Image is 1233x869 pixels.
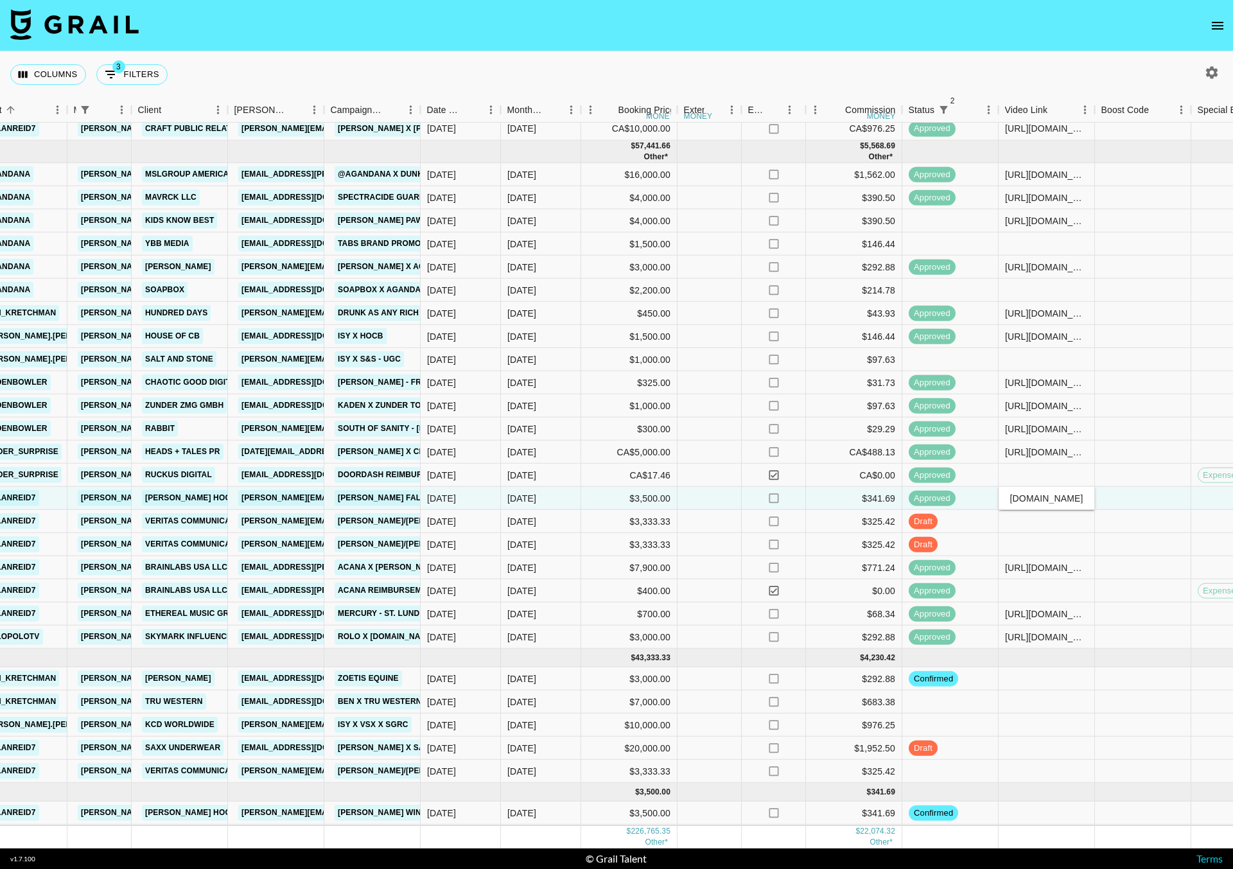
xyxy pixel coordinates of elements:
[544,101,562,119] button: Sort
[482,100,501,119] button: Menu
[952,101,970,119] button: Sort
[427,376,456,389] div: 7/29/2025
[909,330,956,342] span: approved
[67,98,132,123] div: Manager
[335,671,402,687] a: Zoetis Equine
[324,98,421,123] div: Campaign (Type)
[78,583,287,599] a: [PERSON_NAME][EMAIL_ADDRESS][DOMAIN_NAME]
[722,100,742,119] button: Menu
[142,121,254,137] a: Craft Public Relations
[142,606,268,622] a: Ethereal Music Group Ltd.
[335,444,457,460] a: [PERSON_NAME] x Classico
[142,467,215,483] a: Ruckus Digital
[704,101,722,119] button: Sort
[427,168,456,181] div: 5/7/2025
[909,399,956,412] span: approved
[1095,98,1191,123] div: Boost Code
[78,351,287,367] a: [PERSON_NAME][EMAIL_ADDRESS][DOMAIN_NAME]
[78,694,287,710] a: [PERSON_NAME][EMAIL_ADDRESS][DOMAIN_NAME]
[142,282,188,298] a: Soapbox
[581,118,678,141] div: CA$10,000.00
[427,399,456,412] div: 7/15/2025
[383,101,401,119] button: Sort
[427,469,456,482] div: 8/12/2025
[909,168,956,180] span: approved
[909,376,956,389] span: approved
[142,536,258,552] a: Veritas Communications
[507,238,536,250] div: Aug '25
[806,100,825,119] button: Menu
[78,671,287,687] a: [PERSON_NAME][EMAIL_ADDRESS][DOMAIN_NAME]
[142,259,214,275] a: [PERSON_NAME]
[581,371,678,394] div: $325.00
[806,186,902,209] div: $390.50
[78,467,287,483] a: [PERSON_NAME][EMAIL_ADDRESS][DOMAIN_NAME]
[2,101,20,119] button: Sort
[142,694,206,710] a: Tru Western
[335,236,424,252] a: Tabs Brand Promo
[979,100,999,119] button: Menu
[238,490,579,506] a: [PERSON_NAME][EMAIL_ADDRESS][PERSON_NAME][PERSON_NAME][DOMAIN_NAME]
[806,371,902,394] div: $31.73
[10,9,139,40] img: Grail Talent
[142,740,223,756] a: SAXX Underwear
[427,492,456,505] div: 2/18/2025
[142,805,267,821] a: [PERSON_NAME] Hockey LLC
[1005,446,1088,459] div: https://www.tiktok.com/@linder_surprise/video/7536304371043175685?is_from_webapp=1&web_id=7492932...
[581,487,678,510] div: $3,500.00
[161,101,179,119] button: Sort
[999,98,1095,123] div: Video Link
[1005,168,1088,181] div: https://www.youtube.com/shorts/MttBaCCUqJI
[335,694,425,710] a: Ben x Tru Western
[335,121,482,137] a: [PERSON_NAME] x [PERSON_NAME]
[76,101,94,119] div: 1 active filter
[684,112,713,120] div: money
[864,141,895,152] div: 5,568.69
[581,186,678,209] div: $4,000.00
[78,166,287,182] a: [PERSON_NAME][EMAIL_ADDRESS][DOMAIN_NAME]
[902,98,999,123] div: Status
[78,398,287,414] a: [PERSON_NAME][EMAIL_ADDRESS][DOMAIN_NAME]
[806,118,902,141] div: CA$976.25
[806,487,902,510] div: $341.69
[1005,122,1088,135] div: https://www.instagram.com/reel/DMYIuT2udwy/?igsh=YjRlNjMyemJ6cHR5
[287,101,305,119] button: Sort
[142,490,267,506] a: [PERSON_NAME] Hockey LLC
[10,64,86,85] button: Select columns
[228,98,324,123] div: Booker
[618,98,675,123] div: Booking Price
[581,209,678,233] div: $4,000.00
[1101,98,1150,123] div: Boost Code
[401,100,421,119] button: Menu
[238,328,382,344] a: [EMAIL_ADDRESS][DOMAIN_NAME]
[335,282,435,298] a: Soapbox x AGandAna
[238,513,448,529] a: [PERSON_NAME][EMAIL_ADDRESS][DOMAIN_NAME]
[78,490,287,506] a: [PERSON_NAME][EMAIL_ADDRESS][DOMAIN_NAME]
[507,469,536,482] div: Aug '25
[76,101,94,119] button: Show filters
[1005,330,1088,343] div: https://www.tiktok.com/@isabella.lauren/video/7535869136585461006?_t=ZT-8ygMSSEfc1W&_r=1
[427,307,456,320] div: 7/30/2025
[335,189,561,206] a: Spectracide Guard Your Good Times x AGandAna
[238,629,382,645] a: [EMAIL_ADDRESS][DOMAIN_NAME]
[1005,376,1088,389] div: https://www.tiktok.com/@kadenbowler/video/7533391632054373687?_t=ZT-8yV0nDOzpPb&_r=1
[238,305,448,321] a: [PERSON_NAME][EMAIL_ADDRESS][DOMAIN_NAME]
[238,282,382,298] a: [EMAIL_ADDRESS][DOMAIN_NAME]
[78,213,287,229] a: [PERSON_NAME][EMAIL_ADDRESS][DOMAIN_NAME]
[335,351,404,367] a: Isy x S&S - UGC
[238,583,448,599] a: [EMAIL_ADDRESS][PERSON_NAME][DOMAIN_NAME]
[507,284,536,297] div: Aug '25
[427,261,456,274] div: 7/3/2025
[78,805,287,821] a: [PERSON_NAME][EMAIL_ADDRESS][DOMAIN_NAME]
[335,166,436,182] a: @AgandAna x Dunkin'
[335,490,468,506] a: [PERSON_NAME] Fall Apparel
[335,763,482,779] a: [PERSON_NAME]/[PERSON_NAME]'s
[581,279,678,302] div: $2,200.00
[238,606,382,622] a: [EMAIL_ADDRESS][DOMAIN_NAME]
[581,100,600,119] button: Menu
[142,444,223,460] a: Heads + Tales PR
[335,629,438,645] a: Rolo x [DOMAIN_NAME]
[238,536,448,552] a: [PERSON_NAME][EMAIL_ADDRESS][DOMAIN_NAME]
[238,444,408,460] a: [DATE][EMAIL_ADDRESS][DOMAIN_NAME]
[909,98,935,123] div: Status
